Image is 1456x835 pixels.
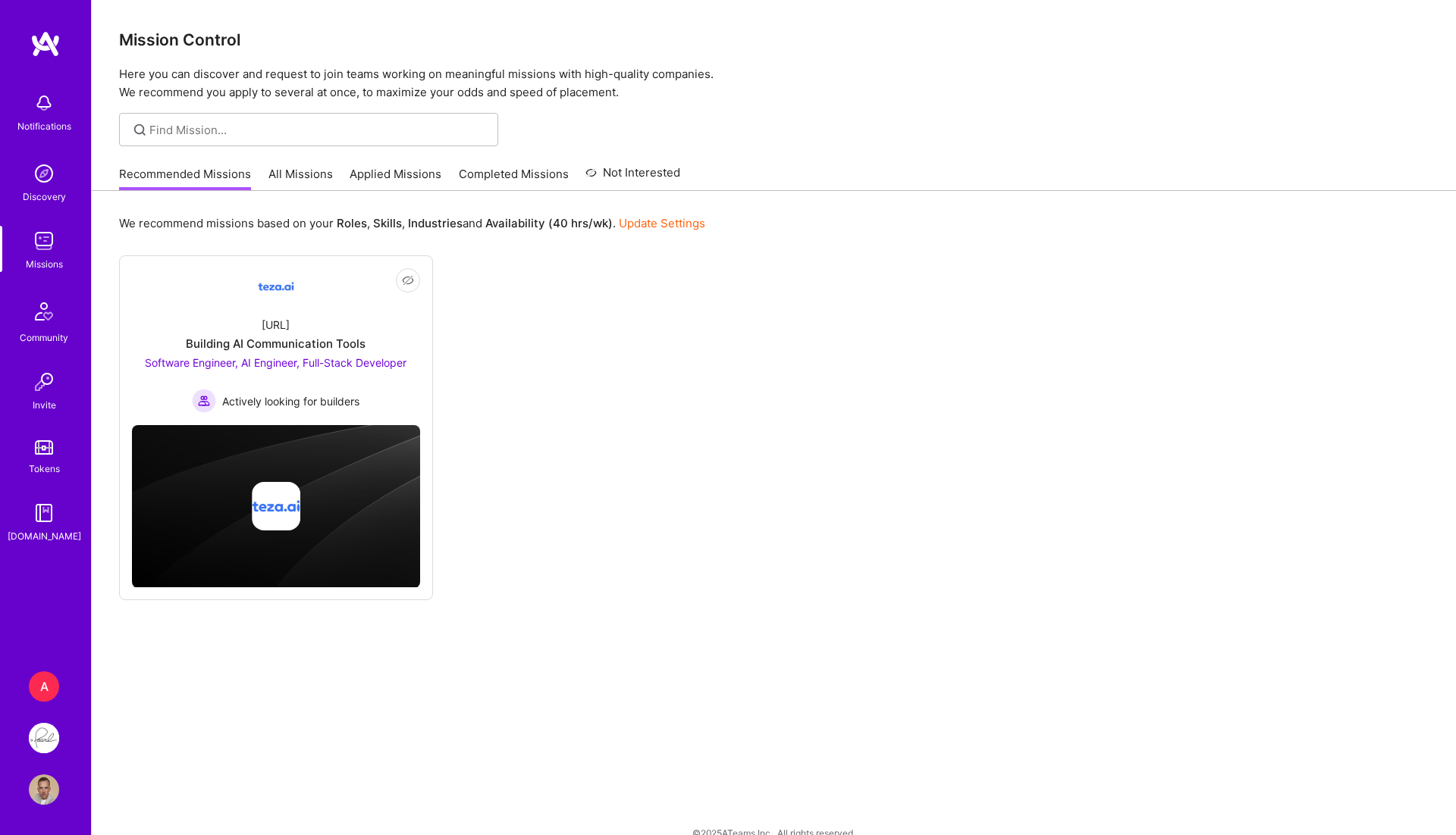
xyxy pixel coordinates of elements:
[26,256,63,272] div: Missions
[20,330,68,346] div: Community
[25,671,63,702] a: A
[23,189,66,205] div: Discovery
[192,389,216,413] img: Actively looking for builders
[119,30,1429,49] h3: Mission Control
[29,158,59,189] img: discovery
[25,774,63,805] a: User Avatar
[17,118,71,134] div: Notifications
[268,166,333,191] a: All Missions
[145,356,406,369] span: Software Engineer, AI Engineer, Full-Stack Developer
[252,482,300,530] img: Company logo
[29,774,59,805] img: User Avatar
[408,216,463,230] b: Industries
[29,723,59,753] img: Pearl: Product Team
[131,121,149,139] i: icon SearchGrey
[585,164,680,191] a: Not Interested
[402,274,414,286] i: icon EyeClosed
[29,461,60,477] div: Tokens
[29,498,59,528] img: guide book
[29,367,59,397] img: Invite
[132,268,420,413] a: Company Logo[URL]Building AI Communication ToolsSoftware Engineer, AI Engineer, Full-Stack Develo...
[459,166,569,191] a: Completed Missions
[186,336,366,352] div: Building AI Communication Tools
[485,216,613,230] b: Availability (40 hrs/wk)
[262,317,290,333] div: [URL]
[35,440,53,455] img: tokens
[222,393,359,409] span: Actively looking for builders
[337,216,367,230] b: Roles
[119,166,251,191] a: Recommended Missions
[619,216,705,230] a: Update Settings
[373,216,402,230] b: Skills
[119,65,1429,102] p: Here you can discover and request to join teams working on meaningful missions with high-quality ...
[29,88,59,118] img: bell
[30,30,61,58] img: logo
[8,528,81,544] div: [DOMAIN_NAME]
[29,226,59,256] img: teamwork
[33,397,56,413] div: Invite
[25,723,63,753] a: Pearl: Product Team
[29,671,59,702] div: A
[132,425,420,588] img: cover
[149,122,487,138] input: Find Mission...
[26,293,62,330] img: Community
[119,215,705,231] p: We recommend missions based on your , , and .
[258,268,294,305] img: Company Logo
[350,166,441,191] a: Applied Missions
